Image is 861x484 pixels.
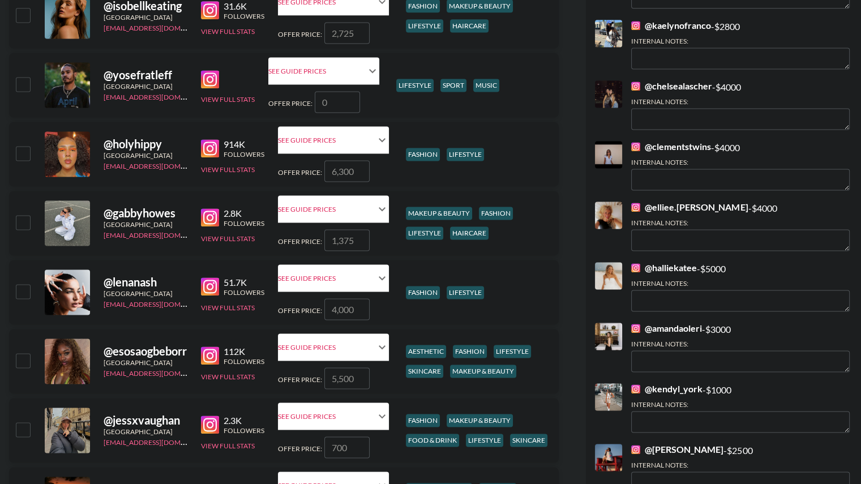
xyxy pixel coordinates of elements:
[278,30,322,38] span: Offer Price:
[631,20,711,31] a: @kaelynofranco
[631,445,640,454] img: Instagram
[278,274,375,282] div: See Guide Prices
[466,434,503,447] div: lifestyle
[104,151,187,160] div: [GEOGRAPHIC_DATA]
[104,206,187,220] div: @ gabbyhowes
[201,416,219,434] img: Instagram
[447,286,484,299] div: lifestyle
[268,67,366,75] div: See Guide Prices
[278,306,322,315] span: Offer Price:
[631,141,711,152] a: @clementstwins
[631,141,850,190] div: - $ 4000
[268,57,379,84] div: See Guide Prices
[104,275,187,289] div: @ lenanash
[631,158,850,166] div: Internal Notes:
[450,365,516,378] div: makeup & beauty
[406,286,440,299] div: fashion
[104,413,187,427] div: @ jessxvaughan
[450,226,489,239] div: haircare
[224,139,264,150] div: 914K
[278,264,389,292] div: See Guide Prices
[201,165,255,174] button: View Full Stats
[631,80,850,130] div: - $ 4000
[104,344,187,358] div: @ esosaogbeborr
[631,20,850,69] div: - $ 2800
[201,95,255,104] button: View Full Stats
[278,195,389,222] div: See Guide Prices
[201,277,219,295] img: Instagram
[631,323,702,334] a: @amandaoleri
[324,22,370,44] input: 2,725
[396,79,434,92] div: lifestyle
[201,346,219,365] img: Instagram
[104,68,187,82] div: @ yosefratleff
[224,288,264,297] div: Followers
[278,343,375,352] div: See Guide Prices
[631,262,850,311] div: - $ 5000
[631,400,850,409] div: Internal Notes:
[224,357,264,366] div: Followers
[631,80,712,92] a: @chelsealascher
[631,384,640,393] img: Instagram
[324,298,370,320] input: 4,000
[453,345,487,358] div: fashion
[224,208,264,219] div: 2.8K
[201,70,219,88] img: Instagram
[631,340,850,348] div: Internal Notes:
[631,324,640,333] img: Instagram
[631,202,748,213] a: @elliee.[PERSON_NAME]
[631,461,850,469] div: Internal Notes:
[631,323,850,372] div: - $ 3000
[324,436,370,458] input: 700
[278,444,322,453] span: Offer Price:
[104,220,187,229] div: [GEOGRAPHIC_DATA]
[201,372,255,381] button: View Full Stats
[224,12,264,20] div: Followers
[324,229,370,251] input: 1,375
[278,126,389,153] div: See Guide Prices
[104,229,217,239] a: [EMAIL_ADDRESS][DOMAIN_NAME]
[224,219,264,228] div: Followers
[631,383,850,432] div: - $ 1000
[104,367,217,378] a: [EMAIL_ADDRESS][DOMAIN_NAME]
[447,414,513,427] div: makeup & beauty
[631,262,697,273] a: @halliekatee
[224,346,264,357] div: 112K
[278,136,375,144] div: See Guide Prices
[440,79,466,92] div: sport
[473,79,499,92] div: music
[450,19,489,32] div: haircare
[510,434,547,447] div: skincare
[278,412,375,421] div: See Guide Prices
[315,91,360,113] input: 0
[104,82,187,91] div: [GEOGRAPHIC_DATA]
[224,277,264,288] div: 51.7K
[201,208,219,226] img: Instagram
[406,345,446,358] div: aesthetic
[406,148,440,161] div: fashion
[406,365,443,378] div: skincare
[201,27,255,36] button: View Full Stats
[278,402,389,430] div: See Guide Prices
[104,22,217,32] a: [EMAIL_ADDRESS][DOMAIN_NAME]
[406,207,472,220] div: makeup & beauty
[201,442,255,450] button: View Full Stats
[201,1,219,19] img: Instagram
[631,263,640,272] img: Instagram
[278,168,322,177] span: Offer Price:
[104,298,217,309] a: [EMAIL_ADDRESS][DOMAIN_NAME]
[324,160,370,182] input: 6,300
[201,139,219,157] img: Instagram
[278,237,322,246] span: Offer Price:
[479,207,513,220] div: fashion
[278,375,322,384] span: Offer Price:
[324,367,370,389] input: 5,500
[631,219,850,227] div: Internal Notes:
[224,415,264,426] div: 2.3K
[104,91,217,101] a: [EMAIL_ADDRESS][DOMAIN_NAME]
[631,37,850,45] div: Internal Notes:
[104,13,187,22] div: [GEOGRAPHIC_DATA]
[224,150,264,159] div: Followers
[494,345,531,358] div: lifestyle
[406,226,443,239] div: lifestyle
